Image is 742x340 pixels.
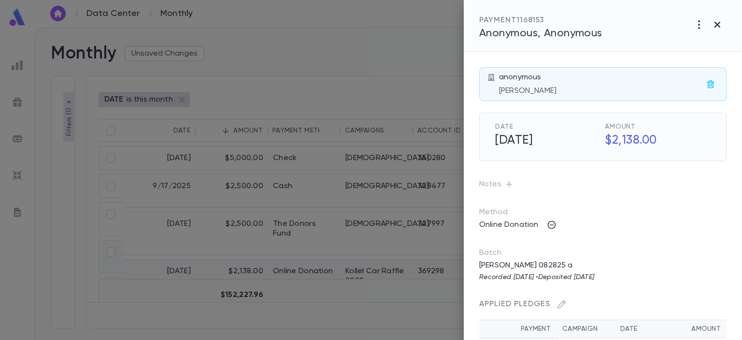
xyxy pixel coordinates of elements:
th: Payment [479,320,556,338]
span: Amount [605,123,711,131]
p: Batch [479,248,727,258]
h5: [DATE] [489,131,601,151]
p: [PERSON_NAME] 082825 a [473,258,590,273]
span: Date [495,123,601,131]
p: [PERSON_NAME] [499,86,703,96]
span: Applied Pledges [479,300,550,308]
th: Amount [663,320,727,338]
h5: $2,138.00 [599,131,711,151]
p: Notes [479,177,727,192]
p: Method [479,207,528,217]
span: Anonymous, Anonymous [479,28,602,39]
div: anonymous [499,73,703,96]
p: Online Donation [473,217,544,233]
th: Date [614,320,663,338]
div: PAYMENT 1168153 [479,15,602,25]
th: Campaign [556,320,614,338]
